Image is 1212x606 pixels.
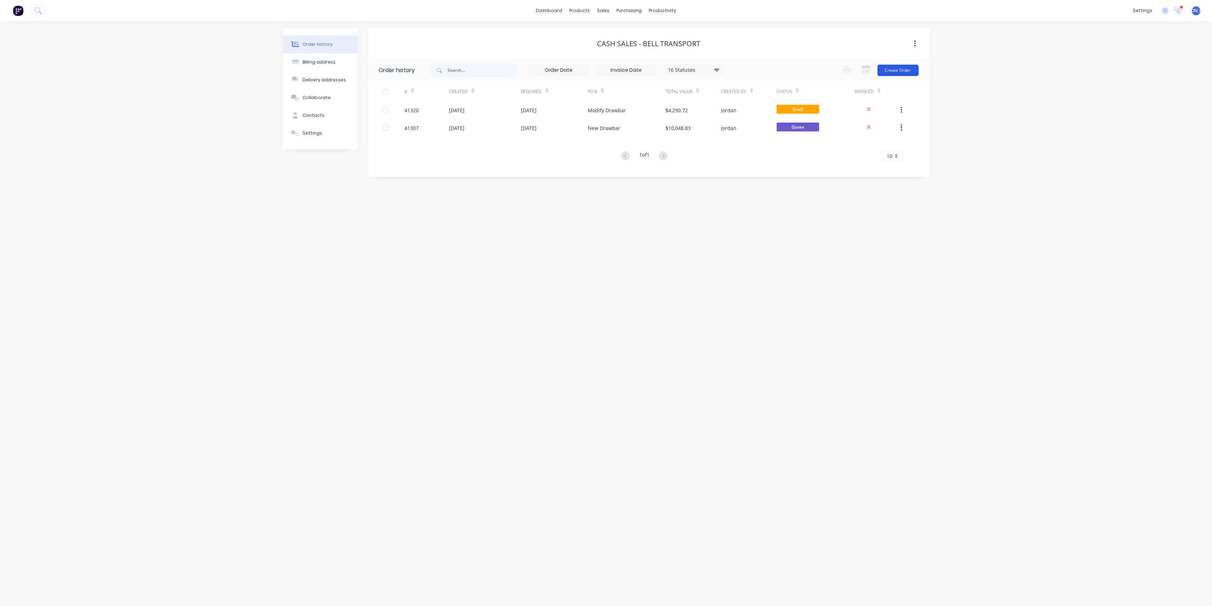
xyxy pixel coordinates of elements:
div: # [404,88,407,95]
div: Created [449,82,521,101]
div: Invoiced [854,88,874,95]
div: [DATE] [449,124,464,132]
div: Settings [303,130,322,136]
span: Quote [777,123,819,131]
div: Jordan [721,107,737,114]
span: 10 [887,152,893,160]
div: Status [777,88,792,95]
div: Total Value [665,82,721,101]
div: [DATE] [521,107,537,114]
div: Modify Drawbar [588,107,626,114]
div: $4,290.72 [665,107,688,114]
button: Collaborate [283,89,358,107]
div: 16 Statuses [664,66,724,74]
div: PO # [588,82,665,101]
div: 41320 [404,107,419,114]
div: [DATE] [449,107,464,114]
button: Settings [283,124,358,142]
div: # [404,82,449,101]
div: Jordan [721,124,737,132]
button: Create Order [877,65,919,76]
div: Invoiced [854,82,899,101]
div: Created [449,88,468,95]
div: Cash Sales - Bell Transport [597,39,700,48]
div: 1 of 1 [639,151,650,161]
div: Required [521,82,588,101]
div: Order history [303,41,333,48]
button: Contacts [283,107,358,124]
div: [DATE] [521,124,537,132]
button: Order history [283,36,358,53]
div: sales [593,5,613,16]
div: Created By [721,88,746,95]
div: 41307 [404,124,419,132]
div: Billing address [303,59,336,65]
div: Status [777,82,854,101]
div: $10,048.83 [665,124,691,132]
input: Invoice Date [597,65,656,76]
div: settings [1129,5,1156,16]
div: Total Value [665,88,692,95]
div: Delivery addresses [303,77,346,83]
div: Collaborate [303,94,331,101]
span: Draft [777,105,819,114]
div: purchasing [613,5,645,16]
img: Factory [13,5,23,16]
div: productivity [645,5,680,16]
div: Created By [721,82,777,101]
button: Billing address [283,53,358,71]
div: products [566,5,593,16]
div: Order history [379,66,415,75]
div: New Drawbar [588,124,620,132]
div: PO # [588,88,597,95]
input: Order Date [529,65,589,76]
div: Required [521,88,542,95]
div: Contacts [303,112,325,119]
a: dashboard [532,5,566,16]
button: Delivery addresses [283,71,358,89]
input: Search... [448,63,518,77]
